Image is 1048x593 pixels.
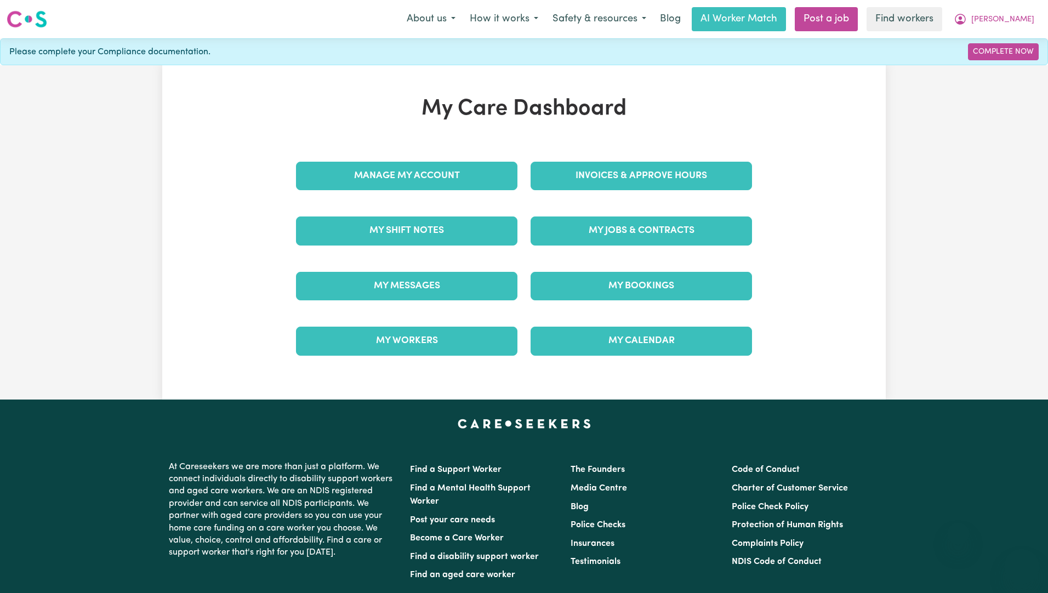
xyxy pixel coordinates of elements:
[732,521,843,529] a: Protection of Human Rights
[289,96,759,122] h1: My Care Dashboard
[296,272,517,300] a: My Messages
[732,484,848,493] a: Charter of Customer Service
[531,216,752,245] a: My Jobs & Contracts
[571,557,620,566] a: Testimonials
[571,484,627,493] a: Media Centre
[410,484,531,506] a: Find a Mental Health Support Worker
[571,465,625,474] a: The Founders
[531,327,752,355] a: My Calendar
[410,571,515,579] a: Find an aged care worker
[169,457,397,563] p: At Careseekers we are more than just a platform. We connect individuals directly to disability su...
[9,45,210,59] span: Please complete your Compliance documentation.
[296,327,517,355] a: My Workers
[7,7,47,32] a: Careseekers logo
[732,539,804,548] a: Complaints Policy
[410,534,504,543] a: Become a Care Worker
[531,162,752,190] a: Invoices & Approve Hours
[571,503,589,511] a: Blog
[410,465,502,474] a: Find a Support Worker
[692,7,786,31] a: AI Worker Match
[732,465,800,474] a: Code of Conduct
[545,8,653,31] button: Safety & resources
[947,523,969,545] iframe: Close message
[458,419,591,428] a: Careseekers home page
[571,521,625,529] a: Police Checks
[732,557,822,566] a: NDIS Code of Conduct
[867,7,942,31] a: Find workers
[1004,549,1039,584] iframe: Button to launch messaging window
[400,8,463,31] button: About us
[653,7,687,31] a: Blog
[795,7,858,31] a: Post a job
[971,14,1034,26] span: [PERSON_NAME]
[463,8,545,31] button: How it works
[732,503,808,511] a: Police Check Policy
[296,162,517,190] a: Manage My Account
[410,552,539,561] a: Find a disability support worker
[947,8,1041,31] button: My Account
[7,9,47,29] img: Careseekers logo
[296,216,517,245] a: My Shift Notes
[410,516,495,524] a: Post your care needs
[531,272,752,300] a: My Bookings
[968,43,1039,60] a: Complete Now
[571,539,614,548] a: Insurances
